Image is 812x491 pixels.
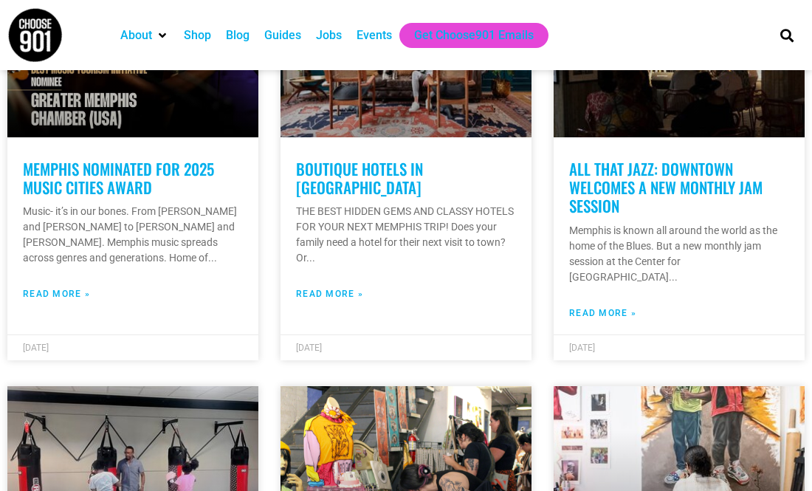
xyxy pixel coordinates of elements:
a: Read more about Boutique Hotels in Memphis [296,287,363,301]
span: [DATE] [569,343,595,353]
div: About [113,23,176,48]
p: Music- it’s in our bones. From [PERSON_NAME] and [PERSON_NAME] to [PERSON_NAME] and [PERSON_NAME]... [23,204,243,266]
a: Shop [184,27,211,44]
a: About [120,27,152,44]
a: Memphis Nominated for 2025 Music Cities Award [23,157,214,199]
p: Memphis is known all around the world as the home of the Blues. But a new monthly jam session at ... [569,223,789,285]
a: Get Choose901 Emails [414,27,534,44]
p: THE BEST HIDDEN GEMS AND CLASSY HOTELS FOR YOUR NEXT MEMPHIS TRIP! Does your family need a hotel ... [296,204,516,266]
a: Events [357,27,392,44]
span: [DATE] [296,343,322,353]
a: Read more about All That Jazz: Downtown Welcomes a New Monthly Jam Session [569,306,636,320]
span: [DATE] [23,343,49,353]
a: Jobs [316,27,342,44]
a: Read more about Memphis Nominated for 2025 Music Cities Award [23,287,90,301]
a: Blog [226,27,250,44]
a: All That Jazz: Downtown Welcomes a New Monthly Jam Session [569,157,763,217]
a: Guides [264,27,301,44]
nav: Main nav [113,23,759,48]
a: Boutique Hotels in [GEOGRAPHIC_DATA] [296,157,423,199]
div: Search [775,23,799,47]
